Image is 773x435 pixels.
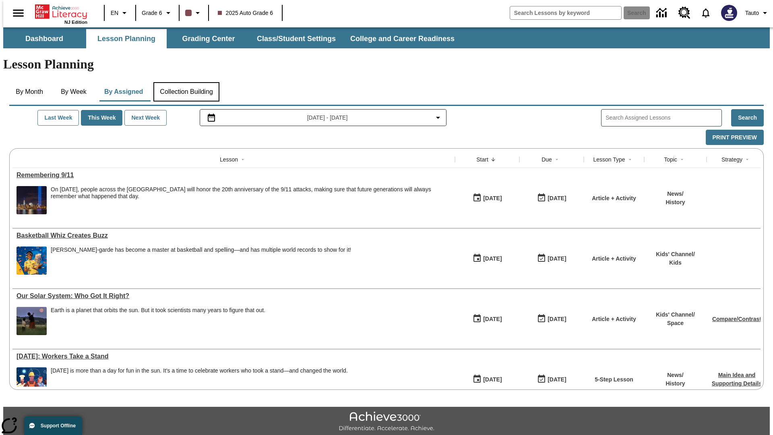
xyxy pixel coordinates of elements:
span: Grade 6 [142,9,162,17]
p: History [666,198,685,207]
p: History [666,379,685,388]
div: On [DATE], people across the [GEOGRAPHIC_DATA] will honor the 20th anniversary of the 9/11 attack... [51,186,451,200]
button: 09/01/25: First time the lesson was available [470,251,504,266]
div: [DATE] [483,314,502,324]
button: College and Career Readiness [344,29,461,48]
span: Support Offline [41,423,76,429]
button: Sort [677,155,687,164]
p: Kids' Channel / [656,311,695,319]
button: 09/04/25: Last day the lesson can be accessed [534,191,569,206]
h1: Lesson Planning [3,57,770,72]
a: Notifications [695,2,716,23]
button: Grade: Grade 6, Select a grade [138,6,176,20]
a: Our Solar System: Who Got It Right? , Lessons [17,292,451,300]
div: Strategy [721,155,742,164]
div: Our Solar System: Who Got It Right? [17,292,451,300]
img: One child points up at the moon in the night sky as another child looks on. [17,307,47,335]
div: [DATE] [548,314,566,324]
div: Earth is a planet that orbits the sun. But it took scientists many years to figure that out. [51,307,265,335]
p: 5-Step Lesson [595,375,633,384]
div: On September 11, 2021, people across the United States will honor the 20th anniversary of the 9/1... [51,186,451,214]
p: Kids [656,259,695,267]
button: Dashboard [4,29,85,48]
a: Compare/Contrast [712,316,761,322]
a: Basketball Whiz Creates Buzz, Lessons [17,232,451,239]
button: By Month [9,82,50,101]
button: Sort [552,155,562,164]
a: Labor Day: Workers Take a Stand, Lessons [17,353,451,360]
div: [DATE] is more than a day for fun in the sun. It's a time to celebrate workers who took a stand—a... [51,367,348,374]
div: Lesson Type [593,155,625,164]
div: Labor Day: Workers Take a Stand [17,353,451,360]
svg: Collapse Date Range Filter [433,113,443,122]
div: Zaila Avant-garde has become a master at basketball and spelling—and has multiple world records t... [51,246,351,275]
img: A banner with a blue background shows an illustrated row of diverse men and women dressed in clot... [17,367,47,396]
button: 09/01/25: Last day the lesson can be accessed [534,311,569,327]
div: Remembering 9/11 [17,172,451,179]
input: Search Assigned Lessons [606,112,721,124]
button: Language: EN, Select a language [107,6,133,20]
button: 09/07/25: Last day the lesson can be accessed [534,372,569,387]
button: Grading Center [168,29,249,48]
button: Print Preview [706,130,764,145]
p: Space [656,319,695,327]
button: Sort [625,155,635,164]
span: NJ Edition [64,20,87,25]
a: Remembering 9/11, Lessons [17,172,451,179]
div: [DATE] [548,193,566,203]
button: Class/Student Settings [250,29,342,48]
span: EN [111,9,118,17]
p: Article + Activity [592,315,636,323]
p: Article + Activity [592,255,636,263]
img: Avatar [721,5,737,21]
div: Start [476,155,488,164]
div: [DATE] [483,254,502,264]
button: Sort [488,155,498,164]
img: New York City Tribute in Light from Liberty State Park, New Jersey [17,186,47,214]
button: Last Week [37,110,79,126]
div: [DATE] [483,375,502,385]
div: Topic [664,155,677,164]
div: Labor Day is more than a day for fun in the sun. It's a time to celebrate workers who took a stan... [51,367,348,396]
div: [DATE] [483,193,502,203]
img: Achieve3000 Differentiate Accelerate Achieve [339,412,434,432]
div: Due [542,155,552,164]
p: Article + Activity [592,194,636,203]
div: [DATE] [548,375,566,385]
img: Teenage girl smiling and holding a National Spelling Bee trophy while confetti comes down [17,246,47,275]
button: By Assigned [98,82,149,101]
a: Home [35,4,87,20]
a: Resource Center, Will open in new tab [674,2,695,24]
button: Search [731,109,764,126]
div: [DATE] [548,254,566,264]
button: Support Offline [24,416,82,435]
button: Sort [238,155,248,164]
button: Open side menu [6,1,30,25]
span: 2025 Auto Grade 6 [218,9,273,17]
div: Basketball Whiz Creates Buzz [17,232,451,239]
button: Select a new avatar [716,2,742,23]
button: Select the date range menu item [203,113,443,122]
button: Sort [742,155,752,164]
div: Earth is a planet that orbits the sun. But it took scientists many years to figure that out. [51,307,265,314]
p: Kids' Channel / [656,250,695,259]
a: Main Idea and Supporting Details [712,372,762,387]
div: SubNavbar [3,27,770,48]
p: [PERSON_NAME]-garde has become a master at basketball and spelling—and has multiple world records... [51,246,351,253]
button: Collection Building [153,82,219,101]
span: [DATE] - [DATE] [307,114,348,122]
p: News / [666,371,685,379]
a: Data Center [651,2,674,24]
div: Lesson [220,155,238,164]
button: 09/01/25: First time the lesson was available [470,372,504,387]
button: 09/01/25: Last day the lesson can be accessed [534,251,569,266]
button: This Week [81,110,122,126]
button: Class color is dark brown. Change class color [182,6,206,20]
button: Next Week [124,110,167,126]
button: By Week [54,82,94,101]
p: News / [666,190,685,198]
